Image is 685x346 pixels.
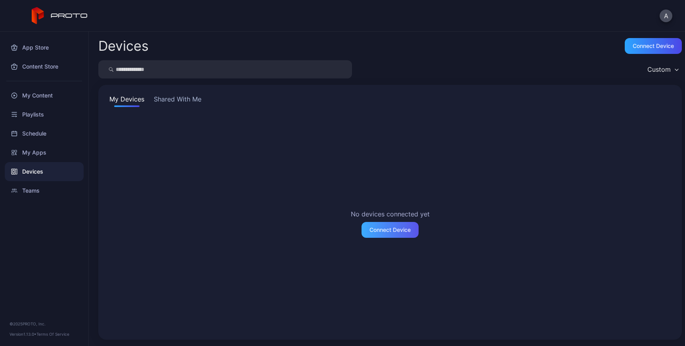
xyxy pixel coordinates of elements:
a: Schedule [5,124,84,143]
a: Playlists [5,105,84,124]
button: My Devices [108,94,146,107]
button: A [660,10,672,22]
a: App Store [5,38,84,57]
a: Content Store [5,57,84,76]
a: My Content [5,86,84,105]
div: © 2025 PROTO, Inc. [10,321,79,327]
a: My Apps [5,143,84,162]
button: Connect Device [362,222,419,238]
a: Terms Of Service [36,332,69,336]
h2: Devices [98,39,149,53]
div: Connect device [633,43,674,49]
a: Devices [5,162,84,181]
div: Custom [647,65,671,73]
button: Shared With Me [152,94,203,107]
button: Custom [643,60,682,78]
div: Connect Device [369,227,411,233]
span: Version 1.13.0 • [10,332,36,336]
button: Connect device [625,38,682,54]
a: Teams [5,181,84,200]
h2: No devices connected yet [351,209,430,219]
